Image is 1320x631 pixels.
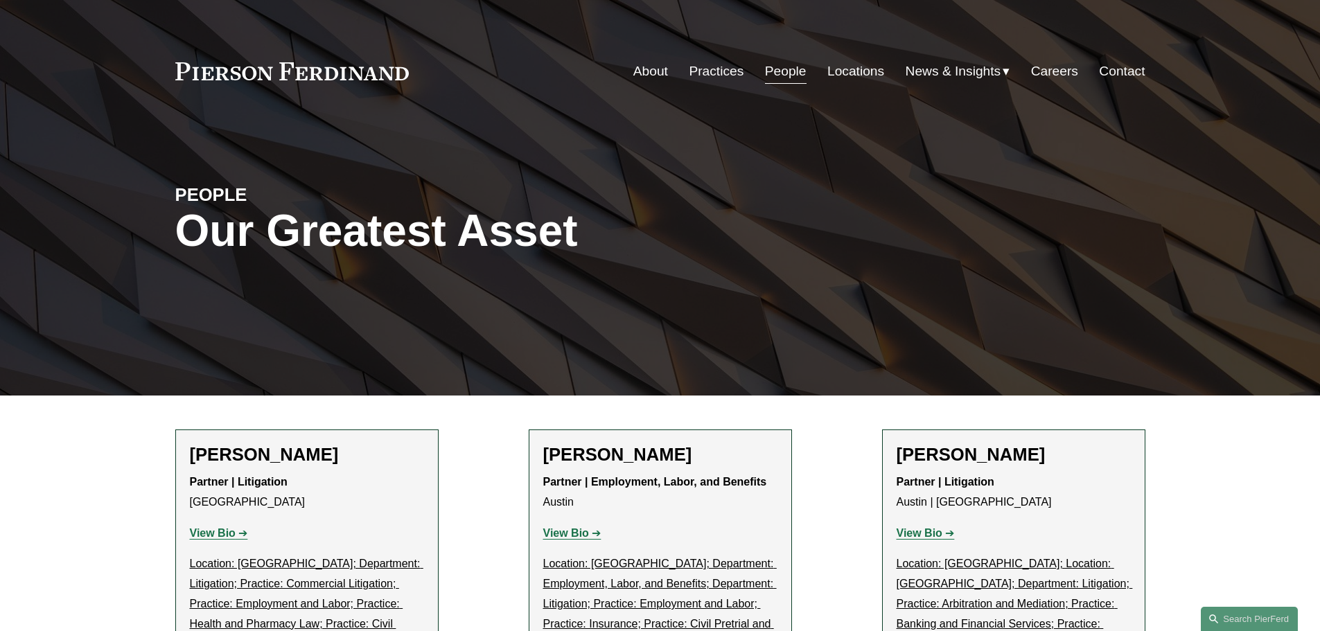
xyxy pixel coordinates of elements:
[175,184,418,206] h4: PEOPLE
[1099,58,1145,85] a: Contact
[633,58,668,85] a: About
[897,527,955,539] a: View Bio
[190,476,288,488] strong: Partner | Litigation
[827,58,884,85] a: Locations
[543,476,767,488] strong: Partner | Employment, Labor, and Benefits
[543,444,777,465] h2: [PERSON_NAME]
[190,527,236,539] strong: View Bio
[543,527,601,539] a: View Bio
[175,206,822,256] h1: Our Greatest Asset
[906,58,1010,85] a: folder dropdown
[1031,58,1078,85] a: Careers
[765,58,807,85] a: People
[897,472,1131,513] p: Austin | [GEOGRAPHIC_DATA]
[689,58,743,85] a: Practices
[190,472,424,513] p: [GEOGRAPHIC_DATA]
[543,527,589,539] strong: View Bio
[1201,607,1298,631] a: Search this site
[543,472,777,513] p: Austin
[190,527,248,539] a: View Bio
[897,476,994,488] strong: Partner | Litigation
[190,444,424,465] h2: [PERSON_NAME]
[897,444,1131,465] h2: [PERSON_NAME]
[897,527,942,539] strong: View Bio
[906,60,1001,84] span: News & Insights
